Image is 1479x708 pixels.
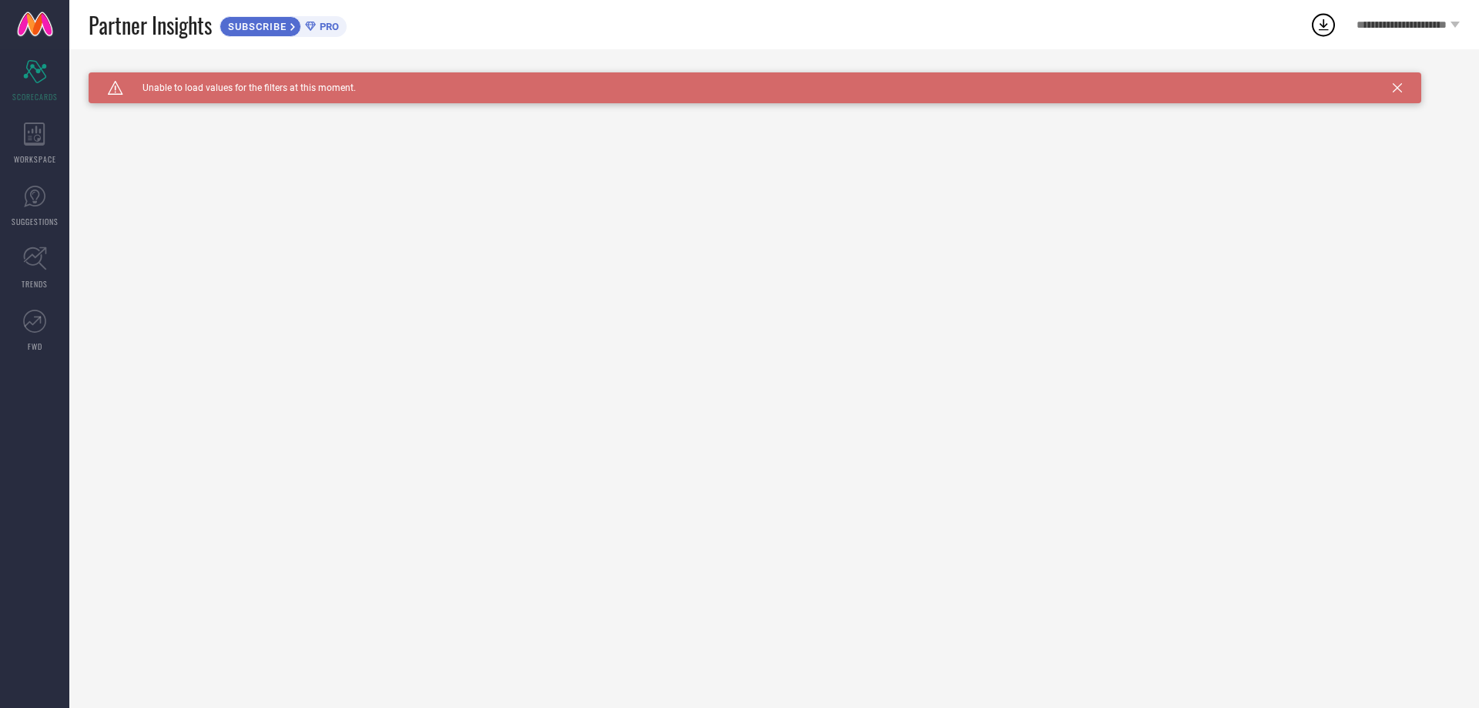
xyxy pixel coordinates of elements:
a: SUBSCRIBEPRO [220,12,347,37]
div: Unable to load filters at this moment. Please try later. [89,72,1460,85]
span: TRENDS [22,278,48,290]
span: SCORECARDS [12,91,58,102]
span: Unable to load values for the filters at this moment. [123,82,356,93]
div: Open download list [1310,11,1337,39]
span: SUGGESTIONS [12,216,59,227]
span: SUBSCRIBE [220,21,290,32]
span: FWD [28,341,42,352]
span: Partner Insights [89,9,212,41]
span: PRO [316,21,339,32]
span: WORKSPACE [14,153,56,165]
